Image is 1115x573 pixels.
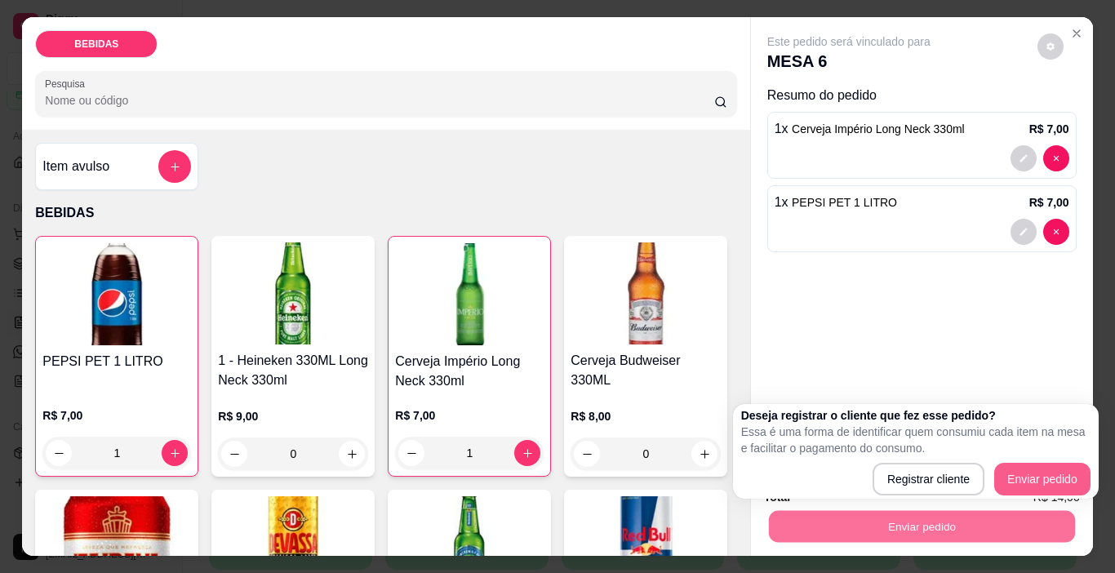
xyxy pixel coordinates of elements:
[768,511,1074,543] button: Enviar pedido
[873,463,984,495] button: Registrar cliente
[35,203,736,223] p: BEBIDAS
[45,92,714,109] input: Pesquisa
[74,38,118,51] p: BEBIDAS
[218,242,368,344] img: product-image
[571,408,721,424] p: R$ 8,00
[792,122,965,135] span: Cerveja Império Long Neck 330ml
[764,491,790,504] strong: Total
[994,463,1091,495] button: Enviar pedido
[775,193,897,212] p: 1 x
[395,352,544,391] h4: Cerveja Império Long Neck 330ml
[741,424,1091,456] p: Essa é uma forma de identificar quem consumiu cada item na mesa e facilitar o pagamento do consumo.
[1043,145,1069,171] button: decrease-product-quantity
[42,352,191,371] h4: PEPSI PET 1 LITRO
[767,86,1077,105] p: Resumo do pedido
[571,242,721,344] img: product-image
[218,351,368,390] h4: 1 - Heineken 330ML Long Neck 330ml
[574,441,600,467] button: decrease-product-quantity
[158,150,191,183] button: add-separate-item
[767,50,931,73] p: MESA 6
[792,196,897,209] span: PEPSI PET 1 LITRO
[1011,145,1037,171] button: decrease-product-quantity
[46,440,72,466] button: decrease-product-quantity
[398,440,424,466] button: decrease-product-quantity
[162,440,188,466] button: increase-product-quantity
[1037,33,1064,60] button: decrease-product-quantity
[42,157,109,176] h4: Item avulso
[42,243,191,345] img: product-image
[339,441,365,467] button: increase-product-quantity
[767,33,931,50] p: Este pedido será vinculado para
[1029,194,1069,211] p: R$ 7,00
[1011,219,1037,245] button: decrease-product-quantity
[1029,121,1069,137] p: R$ 7,00
[691,441,717,467] button: increase-product-quantity
[1064,20,1090,47] button: Close
[218,408,368,424] p: R$ 9,00
[775,119,965,139] p: 1 x
[395,243,544,345] img: product-image
[741,407,1091,424] h2: Deseja registrar o cliente que fez esse pedido?
[514,440,540,466] button: increase-product-quantity
[395,407,544,424] p: R$ 7,00
[1043,219,1069,245] button: decrease-product-quantity
[45,77,91,91] label: Pesquisa
[221,441,247,467] button: decrease-product-quantity
[42,407,191,424] p: R$ 7,00
[571,351,721,390] h4: Cerveja Budweiser 330ML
